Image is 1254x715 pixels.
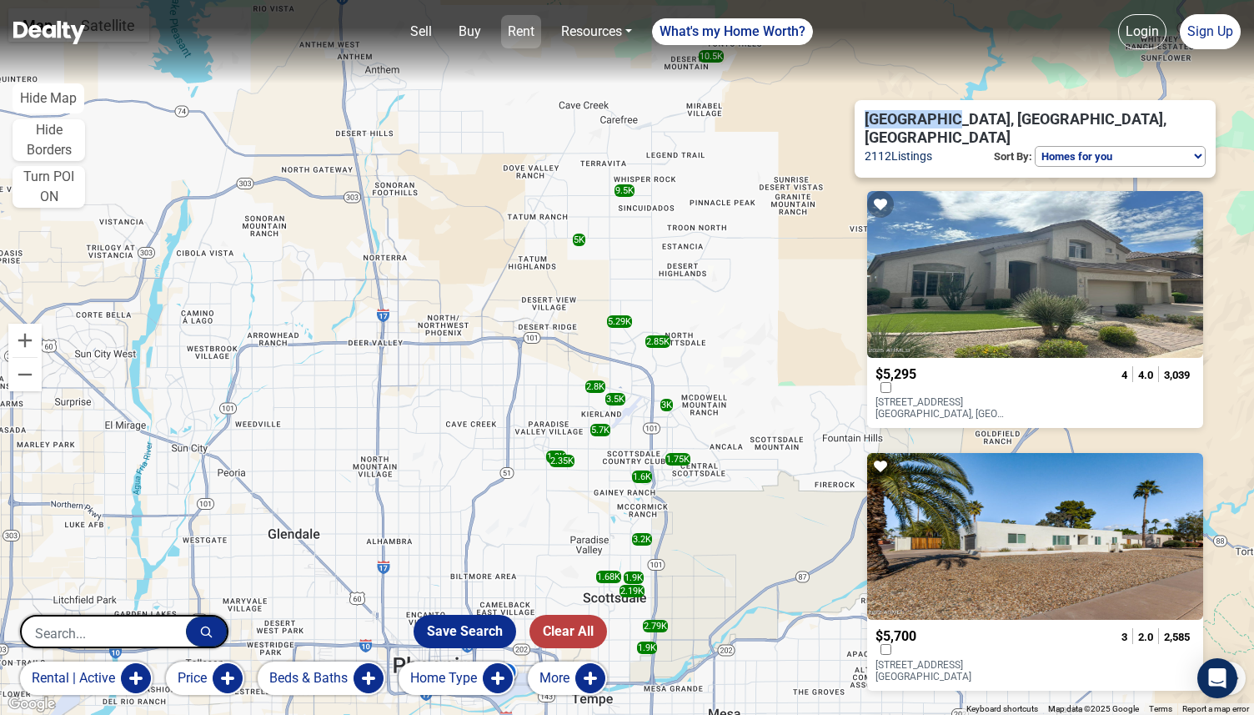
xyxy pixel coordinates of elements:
div: 5.7K [590,424,610,436]
div: 9.5K [614,184,635,197]
a: What's my Home Worth? [652,18,813,45]
p: [STREET_ADDRESS] [GEOGRAPHIC_DATA], [GEOGRAPHIC_DATA] 85255 [875,396,1010,420]
p: Sort By: [991,146,1035,168]
button: Home Type [399,662,514,695]
div: Open Intercom Messenger [1197,658,1237,698]
span: 3 [1121,631,1127,643]
a: Buy [452,15,488,48]
iframe: BigID CMP Widget [8,665,58,715]
input: Search... [22,617,186,650]
span: 2.0 [1138,631,1153,643]
div: 2.8K [585,380,605,393]
div: 2.19K [619,585,645,597]
button: Beds & Baths [258,662,385,695]
span: $5,700 [875,628,916,644]
div: 2.85K [645,335,670,348]
button: Clear All [529,615,607,648]
button: More [528,662,607,695]
button: Price [166,662,244,695]
span: 2112 Listings [865,147,932,167]
div: 1.6K [632,471,652,483]
button: Turn POI ON [13,166,85,208]
div: 3.2K [632,533,652,546]
span: [GEOGRAPHIC_DATA], [GEOGRAPHIC_DATA], [GEOGRAPHIC_DATA] [865,110,1186,146]
a: Sign Up [1180,14,1241,49]
div: 2.35K [549,455,574,467]
p: [STREET_ADDRESS] [GEOGRAPHIC_DATA] [875,659,1010,682]
span: $5,295 [875,366,916,382]
button: Zoom in [8,324,42,357]
label: Compare [875,644,896,655]
a: Resources [554,15,639,48]
div: 1.9K [637,642,657,654]
button: rental | active [20,662,153,695]
div: 1.75K [665,453,690,466]
div: 1.68K [596,571,621,583]
div: 3.5K [605,393,625,405]
img: Dealty - Buy, Sell & Rent Homes [13,21,85,44]
button: Zoom out [8,358,42,391]
span: 4.0 [1138,369,1153,381]
div: 5.29K [607,315,632,328]
span: 2,585 [1164,631,1190,643]
a: Rent [501,15,541,48]
div: 3K [660,399,673,411]
div: 2.79K [643,620,668,632]
label: Compare [875,382,896,393]
a: Sell [404,15,439,48]
div: 5K [573,234,585,246]
span: 3,039 [1164,369,1190,381]
span: 4 [1121,369,1127,381]
button: Save Search [414,615,516,648]
button: Hide Borders [13,119,85,161]
a: Login [1118,14,1166,49]
button: Hide Map [13,83,84,113]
